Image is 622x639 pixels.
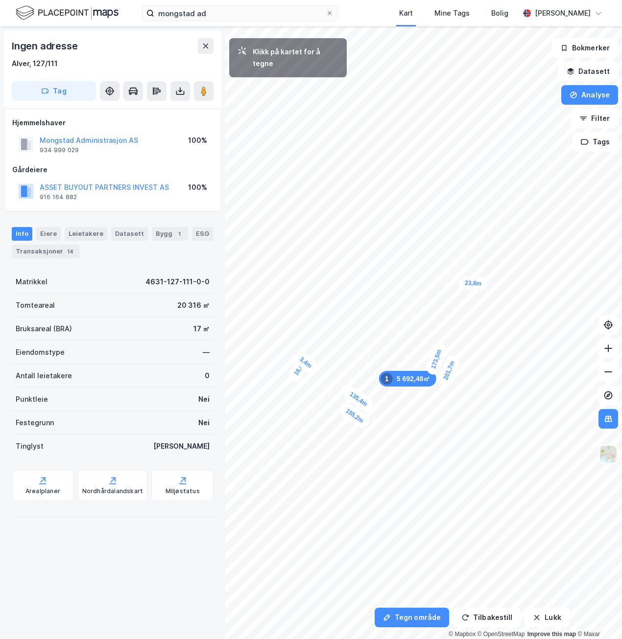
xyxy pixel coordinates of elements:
[12,81,96,101] button: Tag
[16,417,54,429] div: Festegrunn
[198,393,210,405] div: Nei
[40,193,77,201] div: 916 164 882
[12,245,79,258] div: Transaksjoner
[188,182,207,193] div: 100%
[291,349,320,376] div: Map marker
[174,229,184,239] div: 1
[253,46,339,69] div: Klikk på kartet for å tegne
[434,7,470,19] div: Mine Tags
[491,7,508,19] div: Bolig
[287,352,314,384] div: Map marker
[379,371,436,387] div: Map marker
[65,247,75,256] div: 14
[341,385,375,414] div: Map marker
[12,164,213,176] div: Gårdeiere
[153,440,210,452] div: [PERSON_NAME]
[337,401,371,431] div: Map marker
[527,631,576,638] a: Improve this map
[65,227,107,241] div: Leietakere
[458,276,487,291] div: Map marker
[16,299,55,311] div: Tomteareal
[12,58,58,69] div: Alver, 127/111
[188,135,207,146] div: 100%
[16,393,48,405] div: Punktleie
[198,417,210,429] div: Nei
[82,487,144,495] div: Nordhårdalandskart
[525,608,569,627] button: Lukk
[16,440,44,452] div: Tinglyst
[552,38,618,58] button: Bokmerker
[40,146,79,154] div: 934 999 029
[193,323,210,335] div: 17 ㎡
[16,370,72,382] div: Antall leietakere
[16,323,72,335] div: Bruksareal (BRA)
[16,4,119,22] img: logo.f888ab2527a4732fd821a326f86c7f29.svg
[381,373,393,385] div: 1
[558,62,618,81] button: Datasett
[203,346,210,358] div: —
[478,631,525,638] a: OpenStreetMap
[192,227,213,241] div: ESG
[437,353,461,388] div: Map marker
[12,227,32,241] div: Info
[571,109,618,128] button: Filter
[399,7,413,19] div: Kart
[205,370,210,382] div: 0
[154,6,326,21] input: Søk på adresse, matrikkel, gårdeiere, leietakere eller personer
[449,631,476,638] a: Mapbox
[152,227,188,241] div: Bygg
[12,117,213,129] div: Hjemmelshaver
[16,346,65,358] div: Eiendomstype
[36,227,61,241] div: Eiere
[111,227,148,241] div: Datasett
[375,608,449,627] button: Tegn område
[573,592,622,639] iframe: Chat Widget
[16,276,48,288] div: Matrikkel
[453,608,521,627] button: Tilbakestill
[535,7,591,19] div: [PERSON_NAME]
[145,276,210,288] div: 4631-127-111-0-0
[166,487,200,495] div: Miljøstatus
[25,487,60,495] div: Arealplaner
[12,38,79,54] div: Ingen adresse
[599,445,618,463] img: Z
[177,299,210,311] div: 20 316 ㎡
[573,132,618,152] button: Tags
[561,85,618,105] button: Analyse
[425,342,448,376] div: Map marker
